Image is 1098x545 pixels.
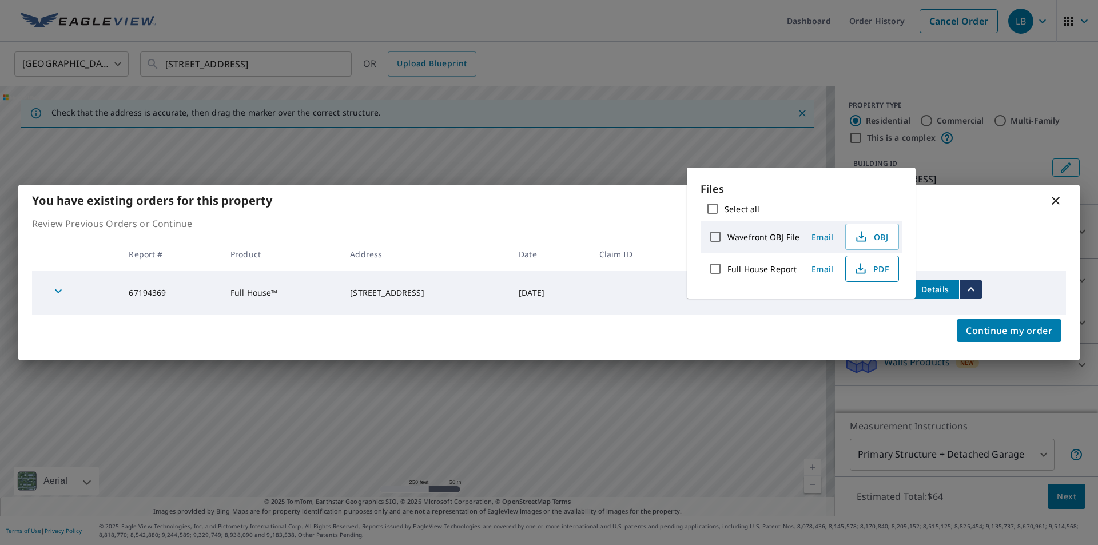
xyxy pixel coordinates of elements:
[341,237,510,271] th: Address
[809,264,836,275] span: Email
[804,260,841,278] button: Email
[510,237,590,271] th: Date
[590,237,685,271] th: Claim ID
[853,230,889,244] span: OBJ
[845,256,899,282] button: PDF
[918,284,952,295] span: Details
[510,271,590,315] td: [DATE]
[120,271,221,315] td: 67194369
[853,262,889,276] span: PDF
[966,323,1052,339] span: Continue my order
[32,193,272,208] b: You have existing orders for this property
[221,271,341,315] td: Full House™
[911,280,959,299] button: detailsBtn-67194369
[32,217,1066,230] p: Review Previous Orders or Continue
[350,287,500,299] div: [STREET_ADDRESS]
[809,232,836,242] span: Email
[701,181,902,197] p: Files
[727,264,797,275] label: Full House Report
[684,237,775,271] th: Delivery
[959,280,982,299] button: filesDropdownBtn-67194369
[727,232,799,242] label: Wavefront OBJ File
[684,271,775,315] td: Regular
[845,224,899,250] button: OBJ
[804,228,841,246] button: Email
[221,237,341,271] th: Product
[725,204,759,214] label: Select all
[957,319,1061,342] button: Continue my order
[120,237,221,271] th: Report #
